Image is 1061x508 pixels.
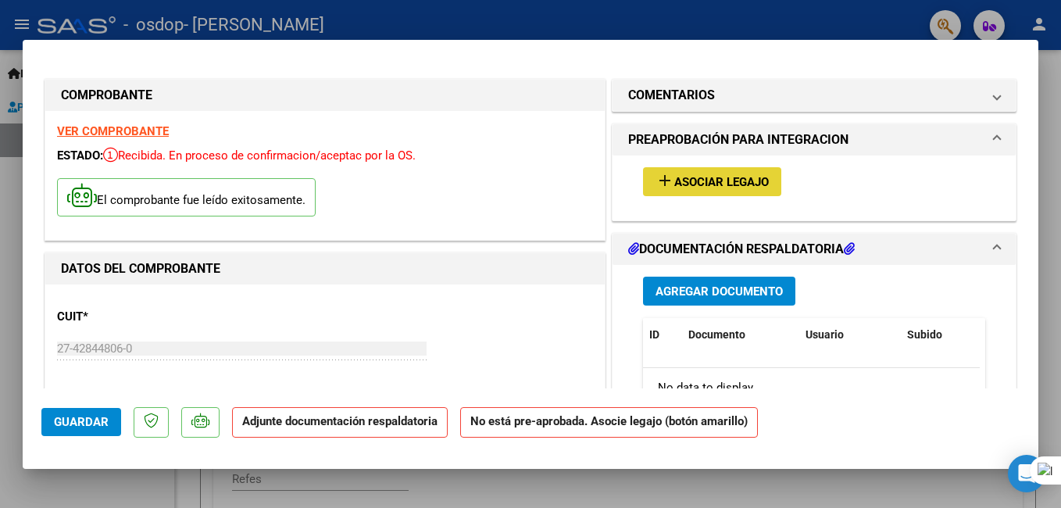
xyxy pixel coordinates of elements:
span: Subido [907,328,942,341]
datatable-header-cell: Documento [682,318,799,352]
datatable-header-cell: Acción [979,318,1057,352]
span: ID [649,328,659,341]
datatable-header-cell: Subido [901,318,979,352]
a: VER COMPROBANTE [57,124,169,138]
button: Agregar Documento [643,277,795,306]
span: ANALISIS PRESTADOR [57,388,176,402]
span: Agregar Documento [656,284,783,299]
mat-expansion-panel-header: DOCUMENTACIÓN RESPALDATORIA [613,234,1016,265]
strong: DATOS DEL COMPROBANTE [61,261,220,276]
datatable-header-cell: ID [643,318,682,352]
h1: COMENTARIOS [628,86,715,105]
span: Asociar Legajo [674,175,769,189]
div: No data to display [643,368,980,407]
span: Documento [688,328,745,341]
div: Open Intercom Messenger [1008,455,1045,492]
datatable-header-cell: Usuario [799,318,901,352]
span: ESTADO: [57,148,103,163]
strong: COMPROBANTE [61,88,152,102]
p: CUIT [57,308,218,326]
strong: No está pre-aprobada. Asocie legajo (botón amarillo) [460,407,758,438]
span: Recibida. En proceso de confirmacion/aceptac por la OS. [103,148,416,163]
mat-icon: add [656,171,674,190]
span: Guardar [54,415,109,429]
div: PREAPROBACIÓN PARA INTEGRACION [613,156,1016,220]
p: El comprobante fue leído exitosamente. [57,178,316,216]
button: Guardar [41,408,121,436]
mat-expansion-panel-header: COMENTARIOS [613,80,1016,111]
h1: PREAPROBACIÓN PARA INTEGRACION [628,131,848,149]
h1: DOCUMENTACIÓN RESPALDATORIA [628,240,855,259]
button: Asociar Legajo [643,167,781,196]
mat-expansion-panel-header: PREAPROBACIÓN PARA INTEGRACION [613,124,1016,156]
strong: Adjunte documentación respaldatoria [242,414,438,428]
span: Usuario [806,328,844,341]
